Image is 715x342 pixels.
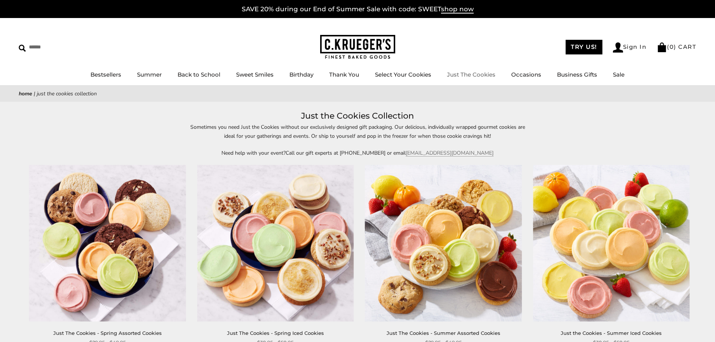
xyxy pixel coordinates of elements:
h1: Just the Cookies Collection [30,109,685,123]
a: Bestsellers [90,71,121,78]
a: Just the Cookies - Summer Iced Cookies [561,330,662,336]
a: Business Gifts [557,71,597,78]
a: Just The Cookies - Spring Assorted Cookies [53,330,162,336]
a: [EMAIL_ADDRESS][DOMAIN_NAME] [406,149,494,157]
a: Select Your Cookies [375,71,431,78]
a: Just The Cookies [447,71,495,78]
a: Summer [137,71,162,78]
a: Sale [613,71,625,78]
a: Birthday [289,71,313,78]
a: Just The Cookies - Summer Assorted Cookies [387,330,500,336]
a: SAVE 20% during our End of Summer Sale with code: SWEETshop now [242,5,474,14]
a: TRY US! [566,40,602,54]
input: Search [19,41,108,53]
a: Home [19,90,32,97]
p: Need help with your event? [185,149,530,157]
a: (0) CART [657,43,696,50]
a: Thank You [329,71,359,78]
span: Call our gift experts at [PHONE_NUMBER] or email [286,149,406,157]
span: | [34,90,35,97]
img: Bag [657,42,667,52]
img: C.KRUEGER'S [320,35,395,59]
img: Just the Cookies - Summer Iced Cookies [533,165,689,321]
a: Occasions [511,71,541,78]
a: Sweet Smiles [236,71,274,78]
a: Just The Cookies - Spring Iced Cookies [227,330,324,336]
a: Back to School [178,71,220,78]
img: Account [613,42,623,53]
img: Just The Cookies - Spring Assorted Cookies [29,165,186,321]
span: Just the Cookies Collection [37,90,97,97]
img: Search [19,45,26,52]
span: shop now [441,5,474,14]
p: Sometimes you need Just the Cookies without our exclusively designed gift packaging. Our deliciou... [185,123,530,140]
img: Just The Cookies - Summer Assorted Cookies [365,165,522,321]
nav: breadcrumbs [19,89,696,98]
span: 0 [670,43,674,50]
a: Sign In [613,42,647,53]
img: Just The Cookies - Spring Iced Cookies [197,165,354,321]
